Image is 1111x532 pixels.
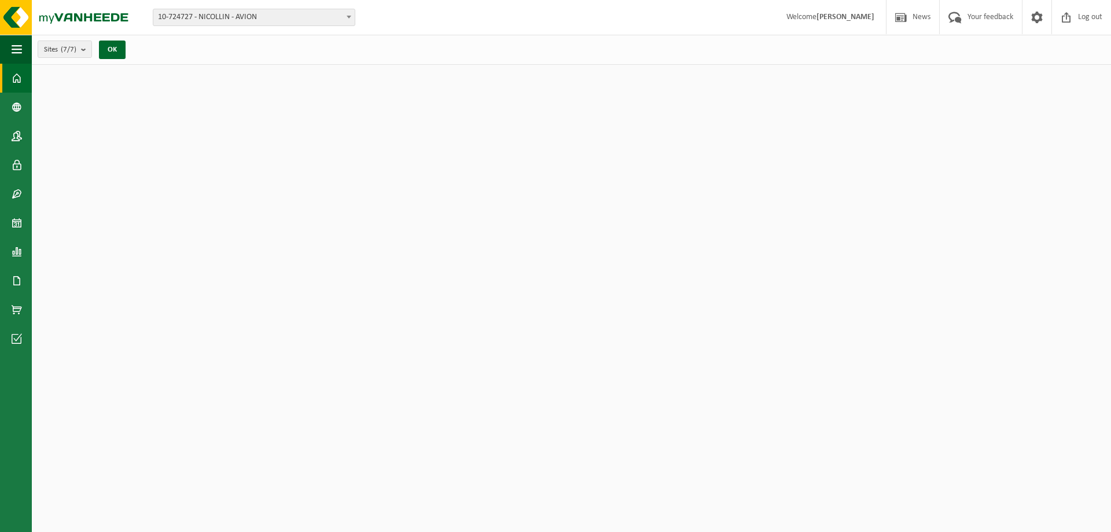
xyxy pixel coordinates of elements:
[816,13,874,21] strong: [PERSON_NAME]
[44,41,76,58] span: Sites
[61,46,76,53] count: (7/7)
[153,9,355,26] span: 10-724727 - NICOLLIN - AVION
[153,9,355,25] span: 10-724727 - NICOLLIN - AVION
[38,41,92,58] button: Sites(7/7)
[99,41,126,59] button: OK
